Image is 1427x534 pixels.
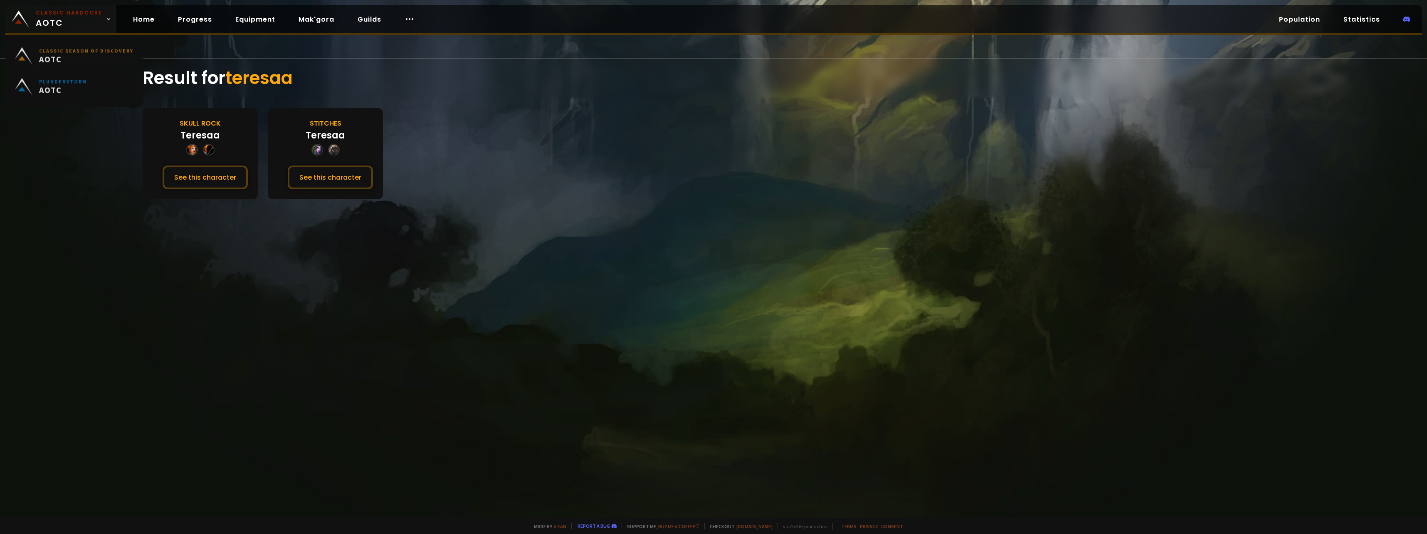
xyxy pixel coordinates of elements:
a: Mak'gora [292,11,341,28]
a: a fan [554,523,566,529]
div: Teresaa [180,129,220,142]
span: Support me, [622,523,699,529]
a: Buy me a coffee [658,523,699,529]
span: teresaa [225,66,293,90]
span: AOTC [36,9,102,29]
a: PlunderstormAOTC [10,72,138,103]
a: Classic HardcoreAOTC [5,5,116,33]
small: Classic Hardcore [36,9,102,17]
a: Equipment [229,11,282,28]
div: Stitches [310,118,341,129]
button: See this character [288,166,373,189]
a: Guilds [351,11,388,28]
span: Made by [529,523,566,529]
a: Classic Season of DiscoveryAOTC [10,42,138,72]
span: AOTC [39,55,133,65]
a: Consent [881,523,903,529]
button: See this character [163,166,248,189]
a: Terms [841,523,857,529]
span: AOTC [39,86,87,96]
div: Skull Rock [180,118,221,129]
small: Plunderstorm [39,79,87,86]
span: v. d752d5 - production [778,523,827,529]
div: Result for [143,59,1284,98]
a: Progress [171,11,219,28]
a: Population [1272,11,1327,28]
span: Checkout [704,523,773,529]
small: Classic Season of Discovery [39,49,133,55]
a: Report a bug [578,523,610,529]
a: Privacy [860,523,878,529]
a: Home [126,11,161,28]
div: Teresaa [306,129,345,142]
a: [DOMAIN_NAME] [736,523,773,529]
a: Statistics [1337,11,1387,28]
